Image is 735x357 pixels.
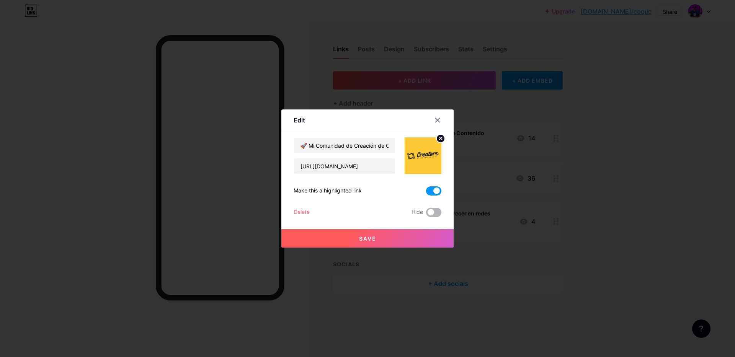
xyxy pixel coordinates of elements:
input: URL [294,158,395,174]
img: link_thumbnail [405,137,441,174]
input: Title [294,138,395,153]
button: Save [281,229,454,248]
span: Hide [412,208,423,217]
div: Make this a highlighted link [294,186,362,196]
span: Save [359,235,376,242]
div: Delete [294,208,310,217]
div: Edit [294,116,305,125]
